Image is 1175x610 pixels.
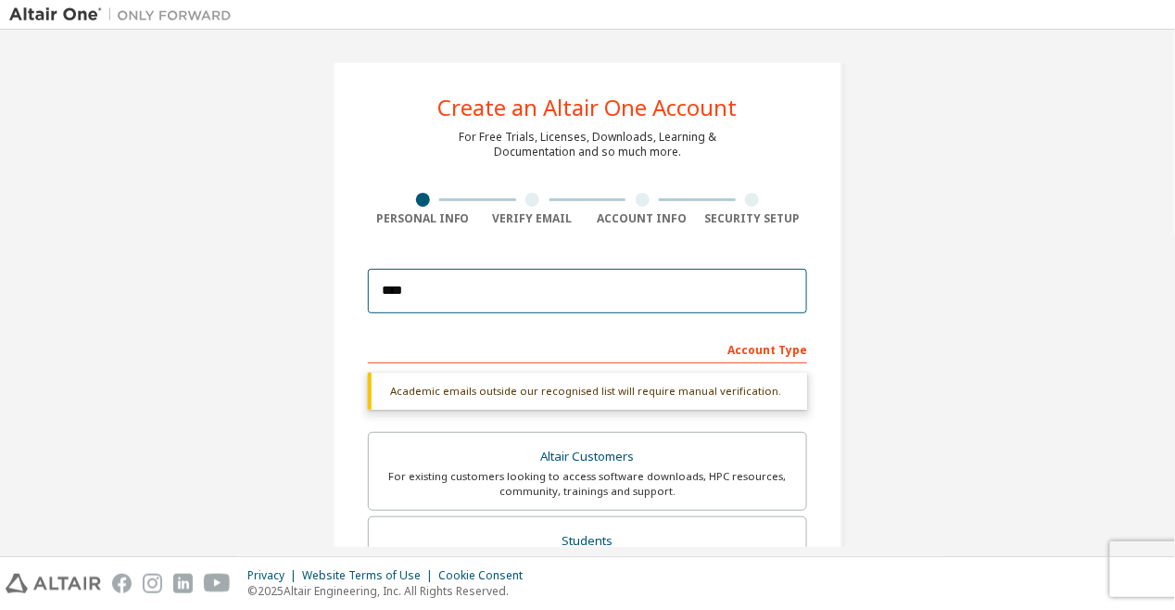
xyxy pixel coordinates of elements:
[302,568,438,583] div: Website Terms of Use
[204,574,231,593] img: youtube.svg
[459,130,716,159] div: For Free Trials, Licenses, Downloads, Learning & Documentation and so much more.
[247,583,534,599] p: © 2025 Altair Engineering, Inc. All Rights Reserved.
[9,6,241,24] img: Altair One
[247,568,302,583] div: Privacy
[587,211,698,226] div: Account Info
[438,568,534,583] div: Cookie Consent
[368,334,807,363] div: Account Type
[112,574,132,593] img: facebook.svg
[478,211,588,226] div: Verify Email
[143,574,162,593] img: instagram.svg
[173,574,193,593] img: linkedin.svg
[380,528,795,554] div: Students
[698,211,808,226] div: Security Setup
[368,211,478,226] div: Personal Info
[368,373,807,410] div: Academic emails outside our recognised list will require manual verification.
[380,469,795,499] div: For existing customers looking to access software downloads, HPC resources, community, trainings ...
[438,96,738,119] div: Create an Altair One Account
[6,574,101,593] img: altair_logo.svg
[380,444,795,470] div: Altair Customers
